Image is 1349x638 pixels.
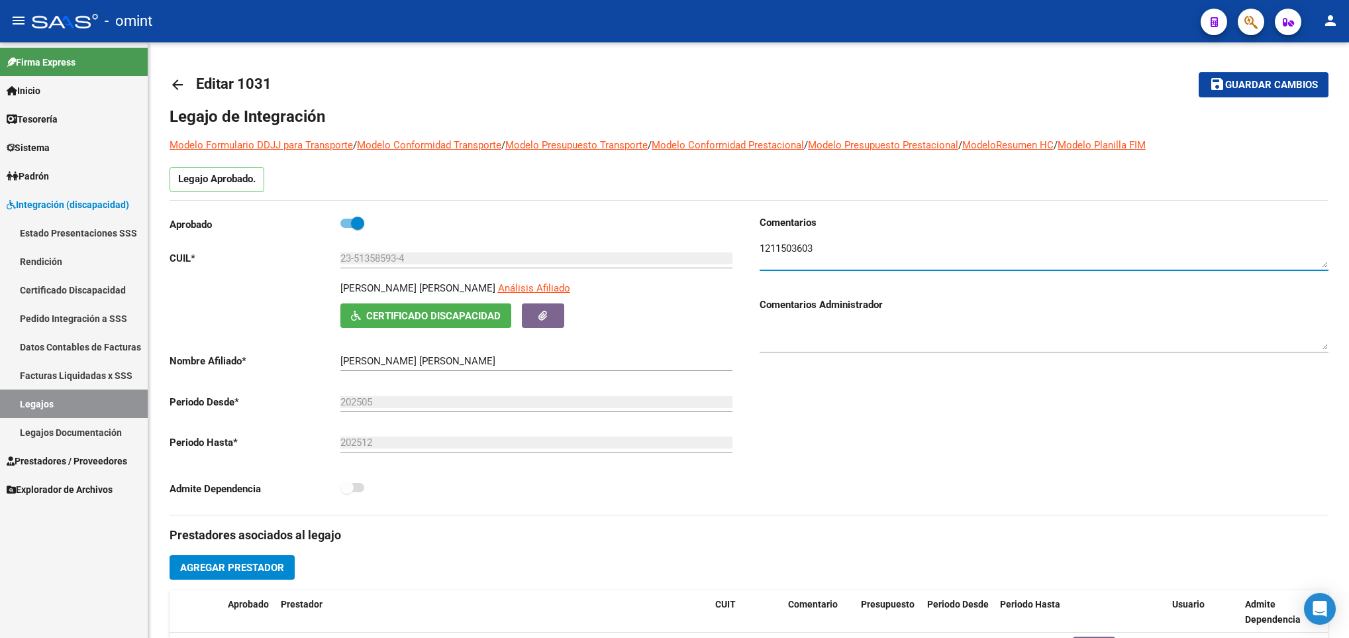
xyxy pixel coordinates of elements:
[808,139,958,151] a: Modelo Presupuesto Prestacional
[1172,599,1205,610] span: Usuario
[170,77,185,93] mat-icon: arrow_back
[710,590,783,634] datatable-header-cell: CUIT
[170,555,295,580] button: Agregar Prestador
[340,281,495,295] p: [PERSON_NAME] [PERSON_NAME]
[170,435,340,450] p: Periodo Hasta
[788,599,838,610] span: Comentario
[856,590,922,634] datatable-header-cell: Presupuesto
[170,251,340,266] p: CUIL
[760,215,1328,230] h3: Comentarios
[7,454,127,468] span: Prestadores / Proveedores
[1000,599,1060,610] span: Periodo Hasta
[170,106,1328,127] h1: Legajo de Integración
[7,83,40,98] span: Inicio
[498,282,570,294] span: Análisis Afiliado
[196,76,272,92] span: Editar 1031
[962,139,1054,151] a: ModeloResumen HC
[170,482,340,496] p: Admite Dependencia
[783,590,856,634] datatable-header-cell: Comentario
[170,139,353,151] a: Modelo Formulario DDJJ para Transporte
[861,599,915,610] span: Presupuesto
[281,599,323,610] span: Prestador
[760,297,1328,312] h3: Comentarios Administrador
[7,482,113,497] span: Explorador de Archivos
[1323,13,1338,28] mat-icon: person
[180,562,284,574] span: Agregar Prestador
[715,599,736,610] span: CUIT
[1240,590,1313,634] datatable-header-cell: Admite Dependencia
[1167,590,1240,634] datatable-header-cell: Usuario
[7,112,58,127] span: Tesorería
[11,13,26,28] mat-icon: menu
[223,590,275,634] datatable-header-cell: Aprobado
[228,599,269,610] span: Aprobado
[1304,593,1336,625] div: Open Intercom Messenger
[652,139,804,151] a: Modelo Conformidad Prestacional
[170,354,340,368] p: Nombre Afiliado
[922,590,995,634] datatable-header-cell: Periodo Desde
[275,590,710,634] datatable-header-cell: Prestador
[357,139,501,151] a: Modelo Conformidad Transporte
[7,197,129,212] span: Integración (discapacidad)
[927,599,989,610] span: Periodo Desde
[366,310,501,322] span: Certificado Discapacidad
[1209,76,1225,92] mat-icon: save
[105,7,152,36] span: - omint
[1199,72,1328,97] button: Guardar cambios
[170,395,340,409] p: Periodo Desde
[170,167,264,192] p: Legajo Aprobado.
[505,139,648,151] a: Modelo Presupuesto Transporte
[7,169,49,184] span: Padrón
[995,590,1068,634] datatable-header-cell: Periodo Hasta
[1225,80,1318,91] span: Guardar cambios
[170,526,1328,545] h3: Prestadores asociados al legajo
[1245,599,1301,625] span: Admite Dependencia
[170,217,340,232] p: Aprobado
[7,140,50,155] span: Sistema
[7,55,75,70] span: Firma Express
[340,303,511,328] button: Certificado Discapacidad
[1058,139,1146,151] a: Modelo Planilla FIM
